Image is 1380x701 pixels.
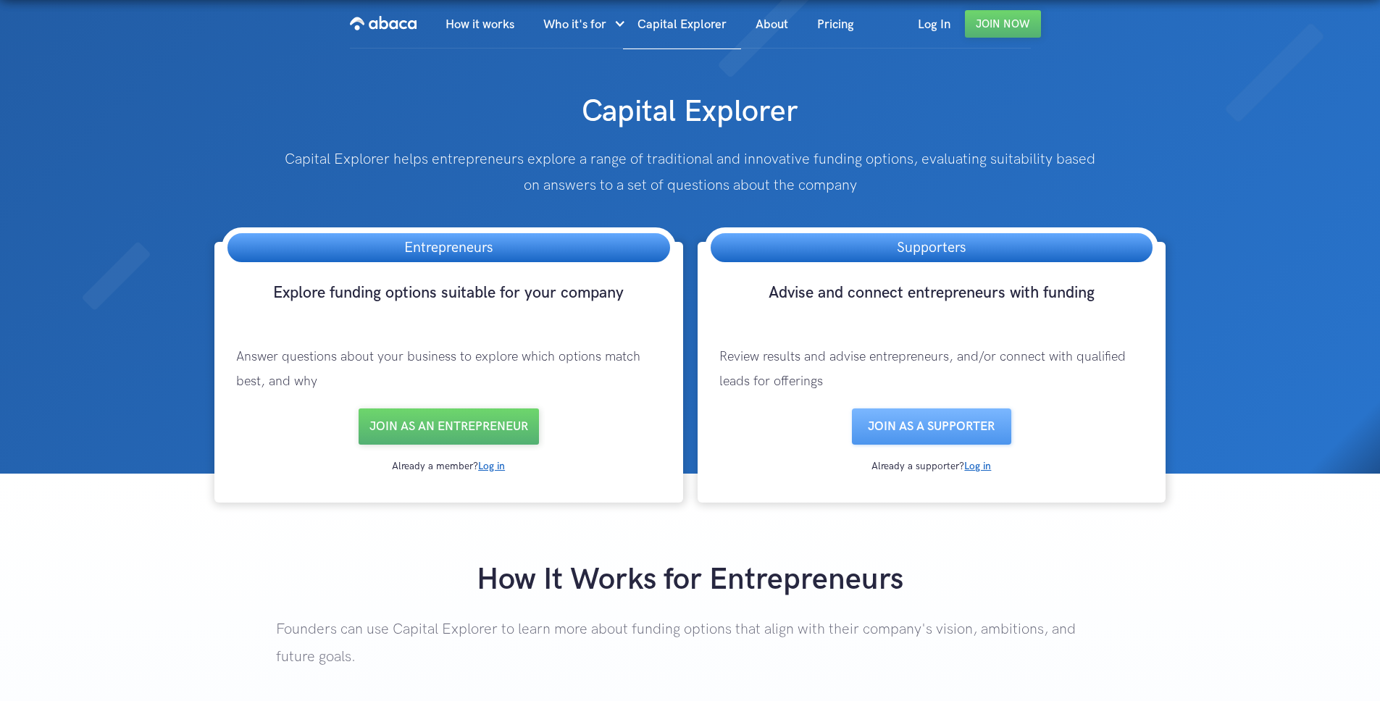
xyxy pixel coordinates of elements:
strong: How It Works for Entrepreneurs [477,561,903,598]
p: Review results and advise entrepreneurs, and/or connect with qualified leads for offerings [705,330,1159,408]
h3: Entrepreneurs [390,233,507,262]
a: Log in [478,460,505,472]
img: Abaca logo [350,12,417,35]
div: Already a member? [222,459,676,474]
a: Join as an entrepreneur [359,408,539,445]
h3: Supporters [882,233,980,262]
h3: Advise and connect entrepreneurs with funding [705,282,1159,330]
p: Capital Explorer helps entrepreneurs explore a range of traditional and innovative funding option... [276,146,1104,198]
a: Log in [964,460,991,472]
h3: Explore funding options suitable for your company [222,282,676,330]
p: Answer questions about your business to explore which options match best, and why [222,330,676,408]
div: Already a supporter? [705,459,1159,474]
h1: Capital Explorer [345,78,1035,132]
a: Join Now [965,10,1041,38]
a: Join as a SUPPORTER [852,408,1011,445]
